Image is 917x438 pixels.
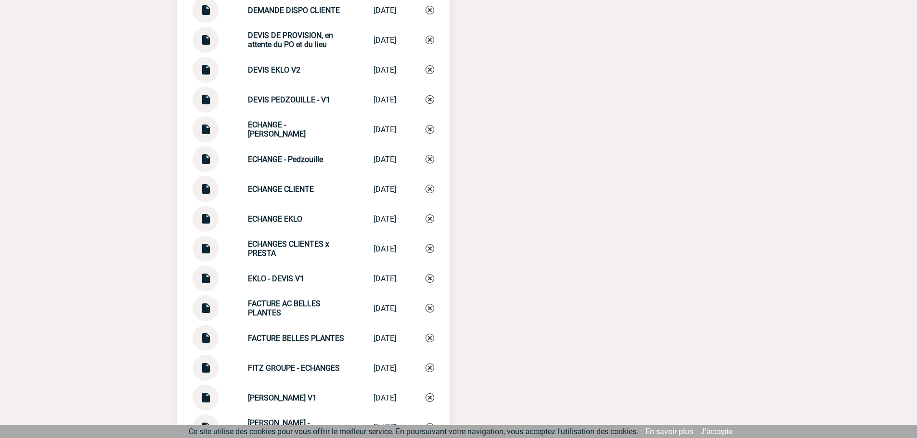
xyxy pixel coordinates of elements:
[374,125,396,134] div: [DATE]
[248,65,300,75] strong: DEVIS EKLO V2
[374,363,396,373] div: [DATE]
[426,65,434,74] img: Supprimer
[700,427,733,436] a: J'accepte
[426,363,434,372] img: Supprimer
[374,185,396,194] div: [DATE]
[374,6,396,15] div: [DATE]
[248,363,340,373] strong: FITZ GROUPE - ECHANGES
[426,95,434,104] img: Supprimer
[248,214,302,224] strong: ECHANGE EKLO
[248,334,344,343] strong: FACTURE BELLES PLANTES
[646,427,693,436] a: En savoir plus
[248,95,330,104] strong: DEVIS PEDZOUILLE - V1
[374,423,396,432] div: [DATE]
[426,423,434,432] img: Supprimer
[426,155,434,163] img: Supprimer
[248,155,323,164] strong: ECHANGE - Pedzouille
[426,185,434,193] img: Supprimer
[426,214,434,223] img: Supprimer
[426,304,434,313] img: Supprimer
[374,274,396,283] div: [DATE]
[374,244,396,253] div: [DATE]
[426,393,434,402] img: Supprimer
[374,65,396,75] div: [DATE]
[248,185,314,194] strong: ECHANGE CLIENTE
[374,334,396,343] div: [DATE]
[189,427,638,436] span: Ce site utilise des cookies pour vous offrir le meilleur service. En poursuivant votre navigation...
[426,36,434,44] img: Supprimer
[374,214,396,224] div: [DATE]
[248,120,306,138] strong: ECHANGE - [PERSON_NAME]
[248,239,329,258] strong: ECHANGES CLIENTES x PRESTA
[248,274,304,283] strong: EKLO - DEVIS V1
[374,393,396,402] div: [DATE]
[374,95,396,104] div: [DATE]
[374,36,396,45] div: [DATE]
[248,31,333,49] strong: DEVIS DE PROVISION, en attente du PO et du lieu
[248,6,340,15] strong: DEMANDE DISPO CLIENTE
[248,418,310,437] strong: [PERSON_NAME] - Echanges
[426,6,434,14] img: Supprimer
[426,334,434,342] img: Supprimer
[374,304,396,313] div: [DATE]
[426,274,434,283] img: Supprimer
[374,155,396,164] div: [DATE]
[248,299,321,317] strong: FACTURE AC BELLES PLANTES
[426,244,434,253] img: Supprimer
[426,125,434,134] img: Supprimer
[248,393,317,402] strong: [PERSON_NAME] V1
